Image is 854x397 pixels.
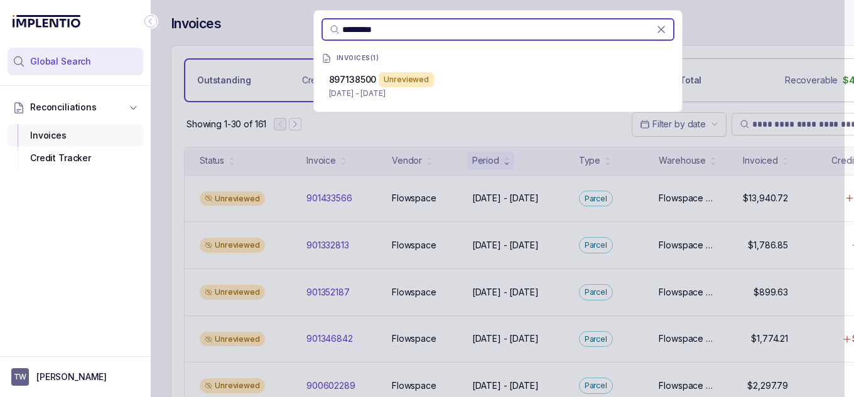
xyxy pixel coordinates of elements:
[11,368,29,386] span: User initials
[30,101,97,114] span: Reconciliations
[18,147,133,169] div: Credit Tracker
[36,371,107,383] p: [PERSON_NAME]
[18,124,133,147] div: Invoices
[8,122,143,172] div: Reconciliations
[11,368,139,386] button: User initials[PERSON_NAME]
[379,72,434,87] div: Unreviewed
[8,93,143,121] button: Reconciliations
[143,14,158,29] div: Collapse Icon
[337,55,379,62] p: INVOICES ( 1 )
[329,87,667,100] p: [DATE] - [DATE]
[30,55,91,68] span: Global Search
[329,74,377,85] span: 897138500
